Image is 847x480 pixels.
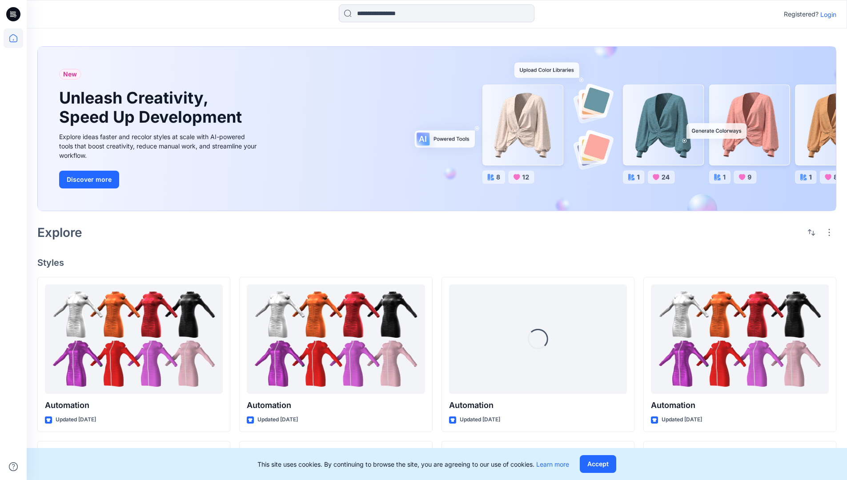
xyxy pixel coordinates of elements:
p: Automation [247,399,425,412]
button: Accept [580,455,616,473]
p: This site uses cookies. By continuing to browse the site, you are agreeing to our use of cookies. [257,460,569,469]
p: Automation [651,399,829,412]
a: Automation [45,284,223,394]
button: Discover more [59,171,119,188]
p: Automation [449,399,627,412]
p: Updated [DATE] [257,415,298,424]
p: Updated [DATE] [56,415,96,424]
p: Automation [45,399,223,412]
p: Updated [DATE] [662,415,702,424]
a: Automation [247,284,425,394]
p: Updated [DATE] [460,415,500,424]
a: Discover more [59,171,259,188]
a: Learn more [536,460,569,468]
h1: Unleash Creativity, Speed Up Development [59,88,246,127]
h2: Explore [37,225,82,240]
span: New [63,69,77,80]
a: Automation [651,284,829,394]
p: Registered? [784,9,819,20]
p: Login [820,10,836,19]
div: Explore ideas faster and recolor styles at scale with AI-powered tools that boost creativity, red... [59,132,259,160]
h4: Styles [37,257,836,268]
